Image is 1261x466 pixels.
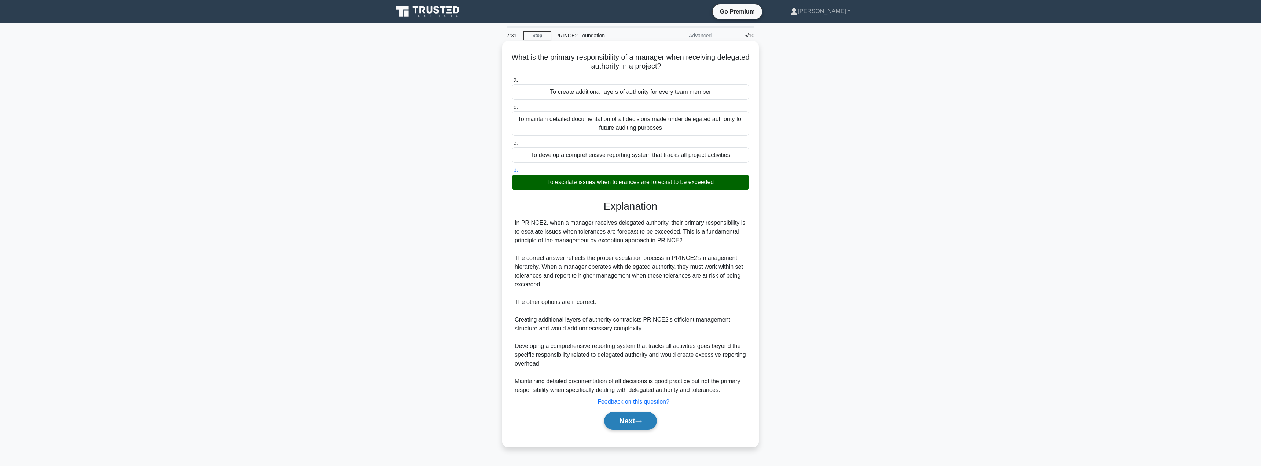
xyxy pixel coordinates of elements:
[716,7,759,16] a: Go Premium
[598,399,669,405] a: Feedback on this question?
[502,28,523,43] div: 7:31
[513,77,518,83] span: a.
[773,4,868,19] a: [PERSON_NAME]
[551,28,652,43] div: PRINCE2 Foundation
[511,53,750,71] h5: What is the primary responsibility of a manager when receiving delegated authority in a project?
[516,200,745,213] h3: Explanation
[513,140,518,146] span: c.
[512,147,749,163] div: To develop a comprehensive reporting system that tracks all project activities
[512,111,749,136] div: To maintain detailed documentation of all decisions made under delegated authority for future aud...
[513,167,518,173] span: d.
[512,175,749,190] div: To escalate issues when tolerances are forecast to be exceeded
[604,412,657,430] button: Next
[513,104,518,110] span: b.
[716,28,759,43] div: 5/10
[652,28,716,43] div: Advanced
[523,31,551,40] a: Stop
[512,84,749,100] div: To create additional layers of authority for every team member
[515,219,746,395] div: In PRINCE2, when a manager receives delegated authority, their primary responsibility is to escal...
